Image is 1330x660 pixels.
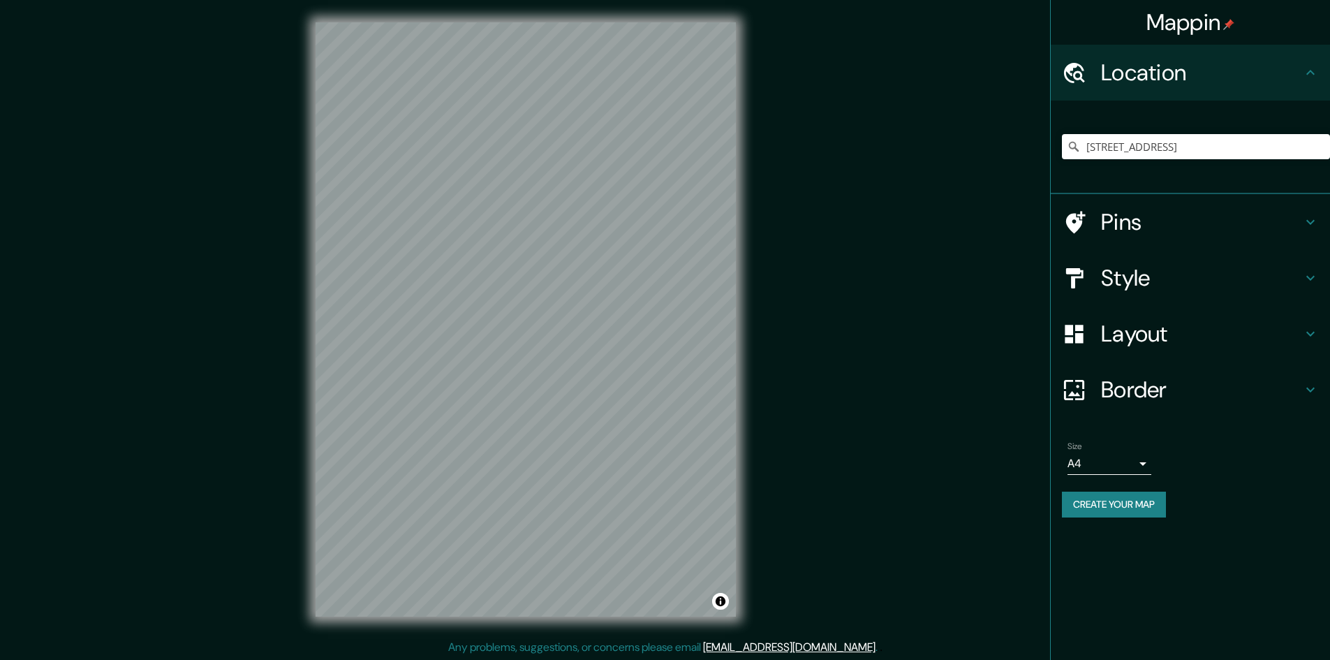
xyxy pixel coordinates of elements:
[1101,208,1302,236] h4: Pins
[1067,441,1082,453] label: Size
[1067,453,1151,475] div: A4
[1051,306,1330,362] div: Layout
[1101,264,1302,292] h4: Style
[1051,362,1330,418] div: Border
[1062,134,1330,159] input: Pick your city or area
[1101,59,1302,87] h4: Location
[712,593,729,610] button: Toggle attribution
[1206,606,1315,645] iframe: Help widget launcher
[1101,320,1302,348] h4: Layout
[703,640,875,654] a: [EMAIL_ADDRESS][DOMAIN_NAME]
[1101,376,1302,404] h4: Border
[1223,19,1234,30] img: pin-icon.png
[448,639,878,656] p: Any problems, suggestions, or concerns please email .
[1051,194,1330,250] div: Pins
[1146,8,1235,36] h4: Mappin
[880,639,882,656] div: .
[316,22,736,617] canvas: Map
[1051,250,1330,306] div: Style
[1051,45,1330,101] div: Location
[1062,492,1166,518] button: Create your map
[878,639,880,656] div: .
